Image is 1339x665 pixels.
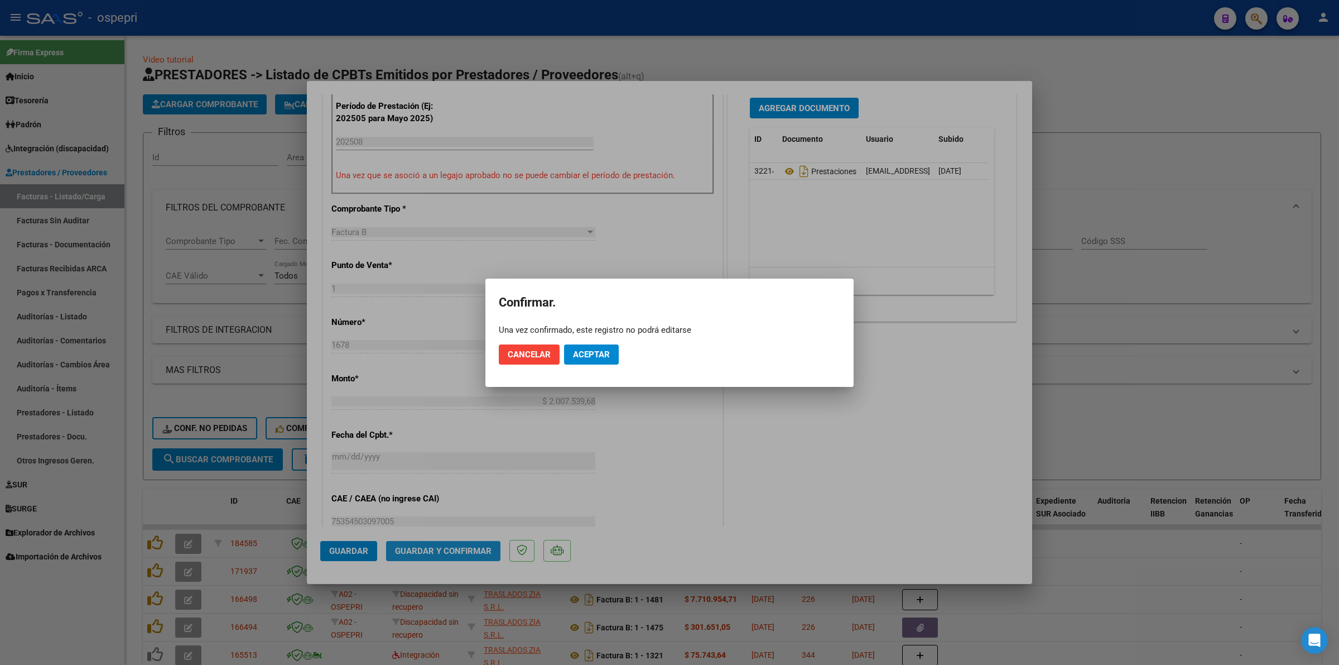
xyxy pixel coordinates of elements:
[499,292,840,313] h2: Confirmar.
[564,345,619,365] button: Aceptar
[1301,627,1328,654] div: Open Intercom Messenger
[499,324,840,336] div: Una vez confirmado, este registro no podrá editarse
[573,350,610,360] span: Aceptar
[499,345,560,365] button: Cancelar
[508,350,551,360] span: Cancelar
